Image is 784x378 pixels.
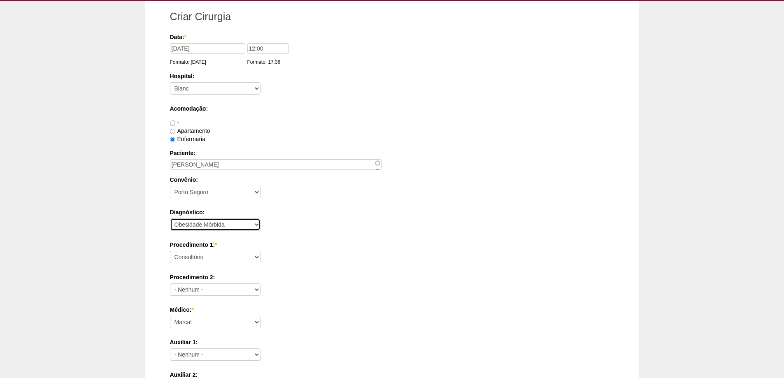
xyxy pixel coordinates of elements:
input: - [170,121,175,126]
label: Médico: [170,306,614,314]
div: Formato: 17:36 [247,58,291,66]
label: Acomodação: [170,104,614,113]
label: Auxiliar 1: [170,338,614,346]
label: Hospital: [170,72,614,80]
span: Este campo é obrigatório. [184,34,186,40]
label: Procedimento 1: [170,241,614,249]
label: - [170,119,179,126]
label: Convênio: [170,176,614,184]
input: Apartamento [170,129,175,134]
label: Procedimento 2: [170,273,614,281]
h1: Criar Cirurgia [170,12,614,22]
span: Este campo é obrigatório. [191,306,193,313]
label: Enfermaria [170,136,205,142]
label: Diagnóstico: [170,208,614,216]
label: Data: [170,33,612,41]
label: Paciente: [170,149,614,157]
input: Enfermaria [170,137,175,142]
span: Este campo é obrigatório. [215,241,217,248]
div: Formato: [DATE] [170,58,247,66]
label: Apartamento [170,128,210,134]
